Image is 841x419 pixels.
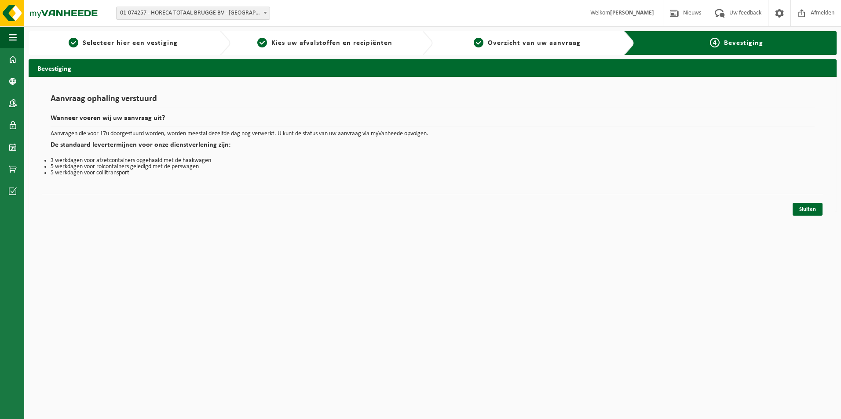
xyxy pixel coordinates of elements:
[83,40,178,47] span: Selecteer hier een vestiging
[793,203,823,216] a: Sluiten
[51,158,815,164] li: 3 werkdagen voor afzetcontainers opgehaald met de haakwagen
[33,38,213,48] a: 1Selecteer hier een vestiging
[710,38,720,47] span: 4
[69,38,78,47] span: 1
[117,7,270,19] span: 01-074257 - HORECA TOTAAL BRUGGE BV - BRUGGE
[51,164,815,170] li: 5 werkdagen voor rolcontainers geledigd met de perswagen
[437,38,617,48] a: 3Overzicht van uw aanvraag
[724,40,763,47] span: Bevestiging
[51,131,815,137] p: Aanvragen die voor 17u doorgestuurd worden, worden meestal dezelfde dag nog verwerkt. U kunt de s...
[235,38,415,48] a: 2Kies uw afvalstoffen en recipiënten
[51,115,815,126] h2: Wanneer voeren wij uw aanvraag uit?
[474,38,483,47] span: 3
[116,7,270,20] span: 01-074257 - HORECA TOTAAL BRUGGE BV - BRUGGE
[51,94,815,108] h1: Aanvraag ophaling verstuurd
[51,141,815,153] h2: De standaard levertermijnen voor onze dienstverlening zijn:
[488,40,581,47] span: Overzicht van uw aanvraag
[257,38,267,47] span: 2
[271,40,392,47] span: Kies uw afvalstoffen en recipiënten
[610,10,654,16] strong: [PERSON_NAME]
[29,59,837,76] h2: Bevestiging
[51,170,815,176] li: 5 werkdagen voor collitransport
